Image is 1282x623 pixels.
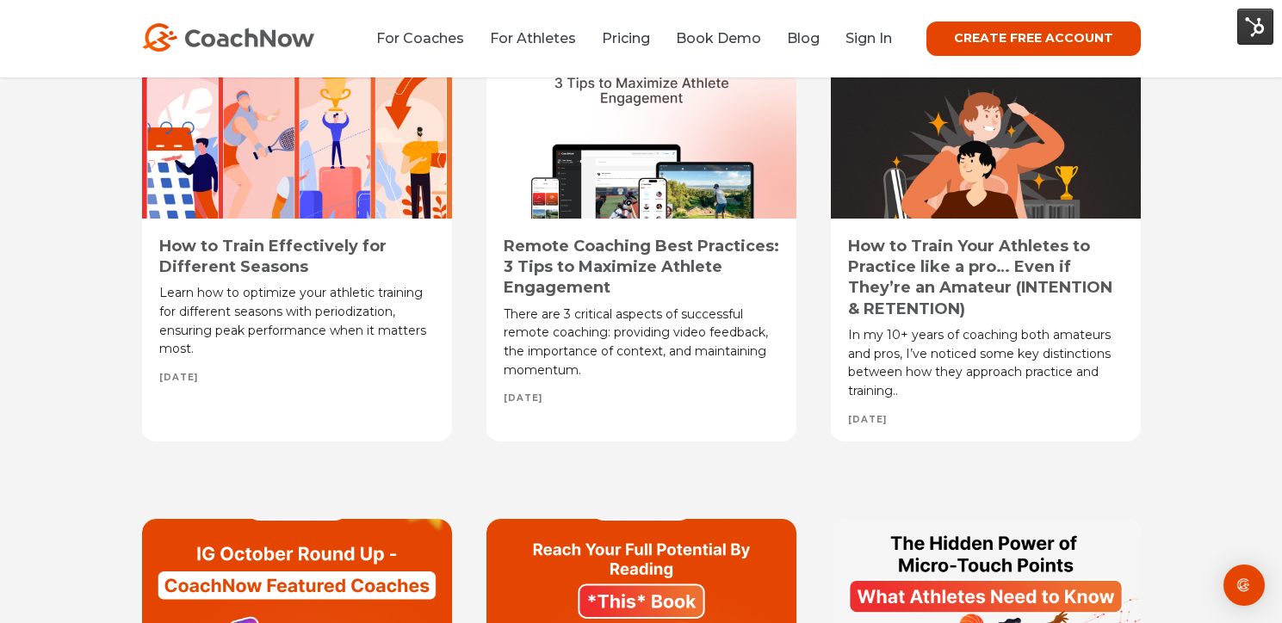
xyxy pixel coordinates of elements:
div: Open Intercom Messenger [1223,564,1265,606]
a: Sign In [845,30,892,46]
a: Book Demo [676,30,761,46]
a: Pricing [602,30,650,46]
span: [DATE] [504,392,542,404]
a: How to Train Your Athletes to Practice like a pro… Even if They’re an Amateur (INTENTION & RETENT... [848,237,1112,318]
a: CREATE FREE ACCOUNT [926,22,1141,56]
div: Learn how to optimize your athletic training for different seasons with periodization, ensuring p... [159,284,435,359]
img: CoachNow Logo [142,23,314,52]
a: Blog [787,30,820,46]
span: [DATE] [159,372,198,384]
div: There are 3 critical aspects of successful remote coaching: providing video feedback, the importa... [504,305,779,380]
div: In my 10+ years of coaching both amateurs and pros, I’ve noticed some key distinctions between ho... [848,326,1124,401]
img: HubSpot Tools Menu Toggle [1237,9,1273,45]
span: [DATE] [848,414,887,426]
a: Remote Coaching Best Practices: 3 Tips to Maximize Athlete Engagement [504,237,779,298]
a: For Athletes [490,30,576,46]
a: How to Train Effectively for Different Seasons [159,237,387,276]
a: For Coaches [376,30,464,46]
